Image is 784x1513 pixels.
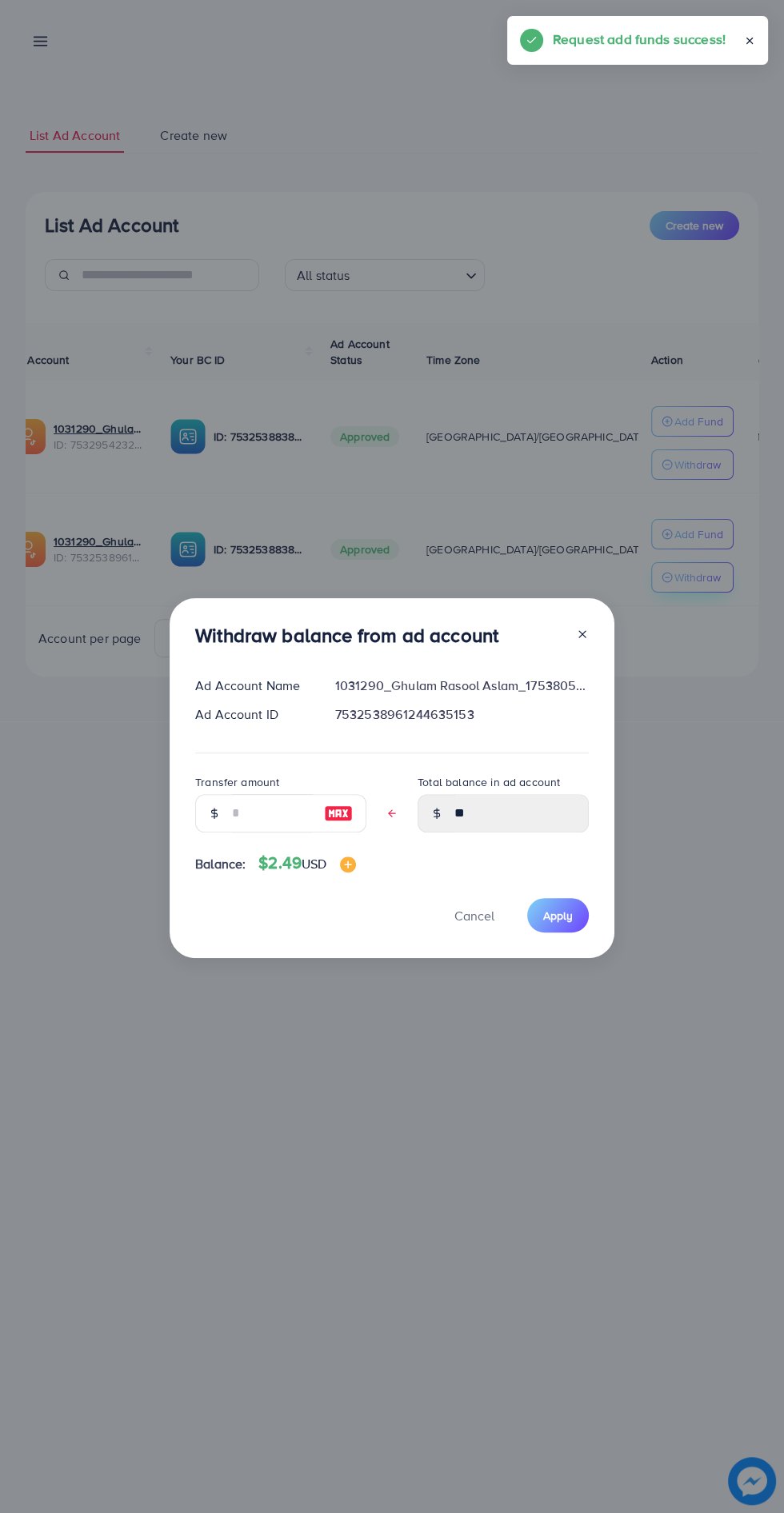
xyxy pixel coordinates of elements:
[418,774,560,790] label: Total balance in ad account
[195,774,279,790] label: Transfer amount
[553,29,726,50] h5: Request add funds success!
[195,624,498,647] h3: Withdraw balance from ad account
[322,705,602,724] div: 7532538961244635153
[324,804,353,823] img: image
[454,907,494,924] span: Cancel
[543,908,573,924] span: Apply
[182,705,322,724] div: Ad Account ID
[322,677,602,695] div: 1031290_Ghulam Rasool Aslam_1753805901568
[434,898,514,932] button: Cancel
[302,855,326,872] span: USD
[195,855,246,873] span: Balance:
[527,898,589,932] button: Apply
[182,677,322,695] div: Ad Account Name
[340,856,356,872] img: image
[258,853,355,873] h4: $2.49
